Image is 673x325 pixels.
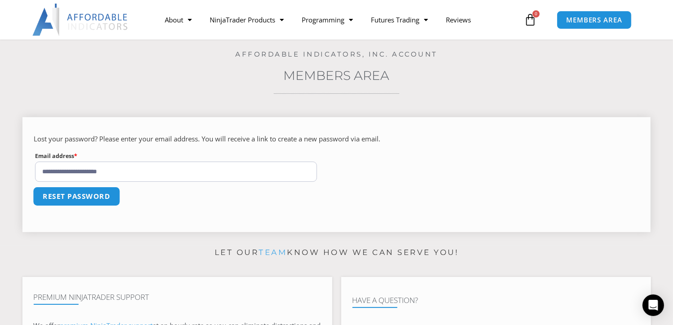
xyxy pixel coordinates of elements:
p: Let our know how we can serve you! [22,246,651,260]
h4: Premium NinjaTrader Support [34,293,321,302]
span: MEMBERS AREA [566,17,622,23]
a: team [259,248,287,257]
a: Programming [293,9,362,30]
div: Open Intercom Messenger [642,294,664,316]
nav: Menu [156,9,522,30]
label: Email address [35,150,317,162]
a: Affordable Indicators, Inc. Account [235,50,438,58]
h4: Have A Question? [352,296,640,305]
a: Reviews [437,9,480,30]
a: About [156,9,201,30]
a: MEMBERS AREA [557,11,632,29]
a: 0 [510,7,550,33]
p: Lost your password? Please enter your email address. You will receive a link to create a new pass... [34,133,639,145]
img: LogoAI | Affordable Indicators – NinjaTrader [32,4,129,36]
a: Members Area [284,68,390,83]
a: Futures Trading [362,9,437,30]
a: NinjaTrader Products [201,9,293,30]
span: 0 [532,10,540,18]
button: Reset password [33,187,120,206]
